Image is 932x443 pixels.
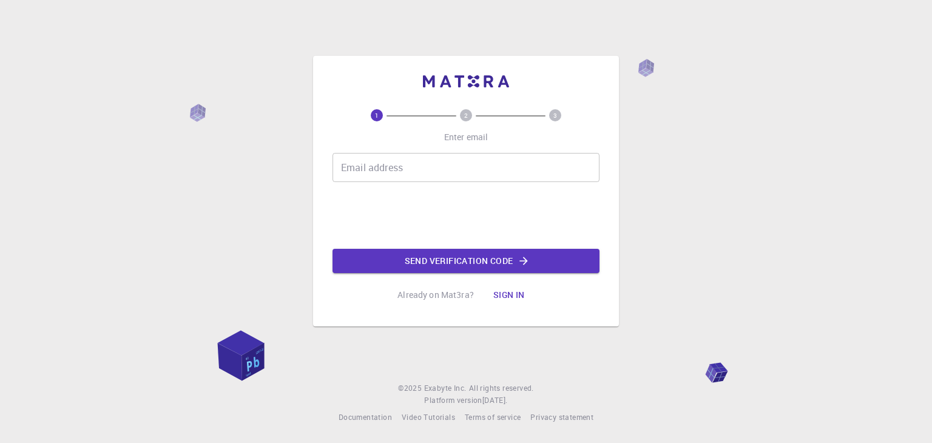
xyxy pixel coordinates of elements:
span: Terms of service [465,412,521,422]
button: Send verification code [333,249,599,273]
a: Exabyte Inc. [424,382,467,394]
a: Documentation [339,411,392,424]
a: [DATE]. [482,394,508,407]
span: All rights reserved. [469,382,534,394]
text: 1 [375,111,379,120]
button: Sign in [484,283,535,307]
span: Exabyte Inc. [424,383,467,393]
a: Video Tutorials [402,411,455,424]
span: [DATE] . [482,395,508,405]
a: Terms of service [465,411,521,424]
a: Privacy statement [530,411,593,424]
text: 2 [464,111,468,120]
span: Privacy statement [530,412,593,422]
span: © 2025 [398,382,424,394]
p: Enter email [444,131,488,143]
p: Already on Mat3ra? [397,289,474,301]
span: Video Tutorials [402,412,455,422]
iframe: reCAPTCHA [374,192,558,239]
span: Platform version [424,394,482,407]
text: 3 [553,111,557,120]
span: Documentation [339,412,392,422]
